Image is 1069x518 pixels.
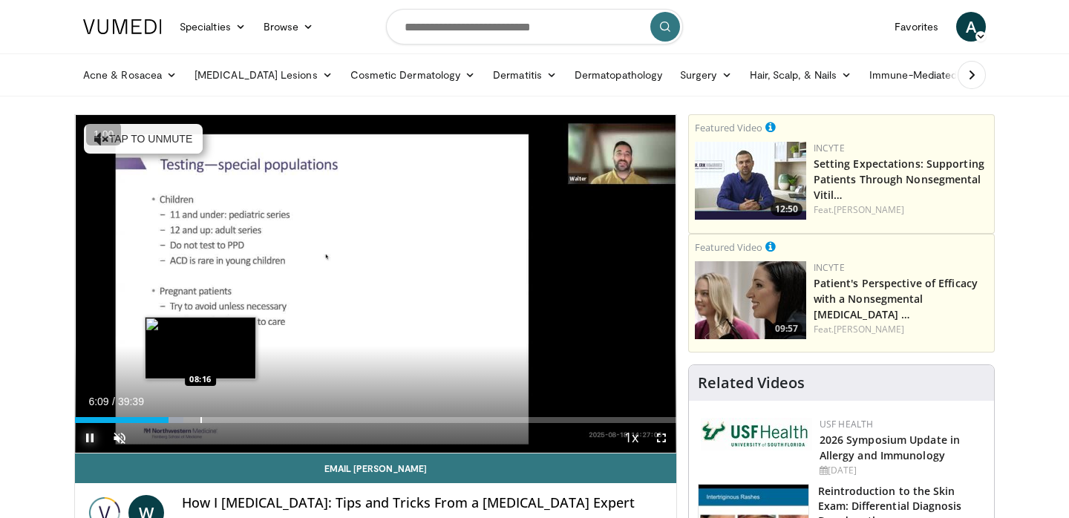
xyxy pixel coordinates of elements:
[88,396,108,407] span: 6:09
[698,374,805,392] h4: Related Videos
[695,261,806,339] a: 09:57
[83,19,162,34] img: VuMedi Logo
[695,142,806,220] img: 98b3b5a8-6d6d-4e32-b979-fd4084b2b3f2.png.150x105_q85_crop-smart_upscale.jpg
[695,261,806,339] img: 2c48d197-61e9-423b-8908-6c4d7e1deb64.png.150x105_q85_crop-smart_upscale.jpg
[182,495,664,511] h4: How I [MEDICAL_DATA]: Tips and Tricks From a [MEDICAL_DATA] Expert
[112,396,115,407] span: /
[814,203,988,217] div: Feat.
[75,423,105,453] button: Pause
[814,261,845,274] a: Incyte
[695,121,762,134] small: Featured Video
[771,203,802,216] span: 12:50
[956,12,986,42] a: A
[771,322,802,335] span: 09:57
[814,323,988,336] div: Feat.
[386,9,683,45] input: Search topics, interventions
[145,317,256,379] img: image.jpeg
[566,60,671,90] a: Dermatopathology
[820,464,982,477] div: [DATE]
[814,276,978,321] a: Patient's Perspective of Efficacy with a Nonsegmental [MEDICAL_DATA] …
[74,60,186,90] a: Acne & Rosacea
[834,203,904,216] a: [PERSON_NAME]
[834,323,904,335] a: [PERSON_NAME]
[186,60,341,90] a: [MEDICAL_DATA] Lesions
[341,60,484,90] a: Cosmetic Dermatology
[814,157,984,202] a: Setting Expectations: Supporting Patients Through Nonsegmental Vitil…
[617,423,647,453] button: Playback Rate
[814,142,845,154] a: Incyte
[886,12,947,42] a: Favorites
[860,60,981,90] a: Immune-Mediated
[695,142,806,220] a: 12:50
[118,396,144,407] span: 39:39
[695,240,762,254] small: Featured Video
[105,423,134,453] button: Unmute
[671,60,741,90] a: Surgery
[741,60,860,90] a: Hair, Scalp, & Nails
[75,453,676,483] a: Email [PERSON_NAME]
[75,417,676,423] div: Progress Bar
[820,418,874,430] a: USF Health
[255,12,323,42] a: Browse
[484,60,566,90] a: Dermatitis
[701,418,812,450] img: 6ba8804a-8538-4002-95e7-a8f8012d4a11.png.150x105_q85_autocrop_double_scale_upscale_version-0.2.jpg
[171,12,255,42] a: Specialties
[820,433,960,462] a: 2026 Symposium Update in Allergy and Immunology
[84,124,203,154] button: Tap to unmute
[75,115,676,453] video-js: Video Player
[647,423,676,453] button: Fullscreen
